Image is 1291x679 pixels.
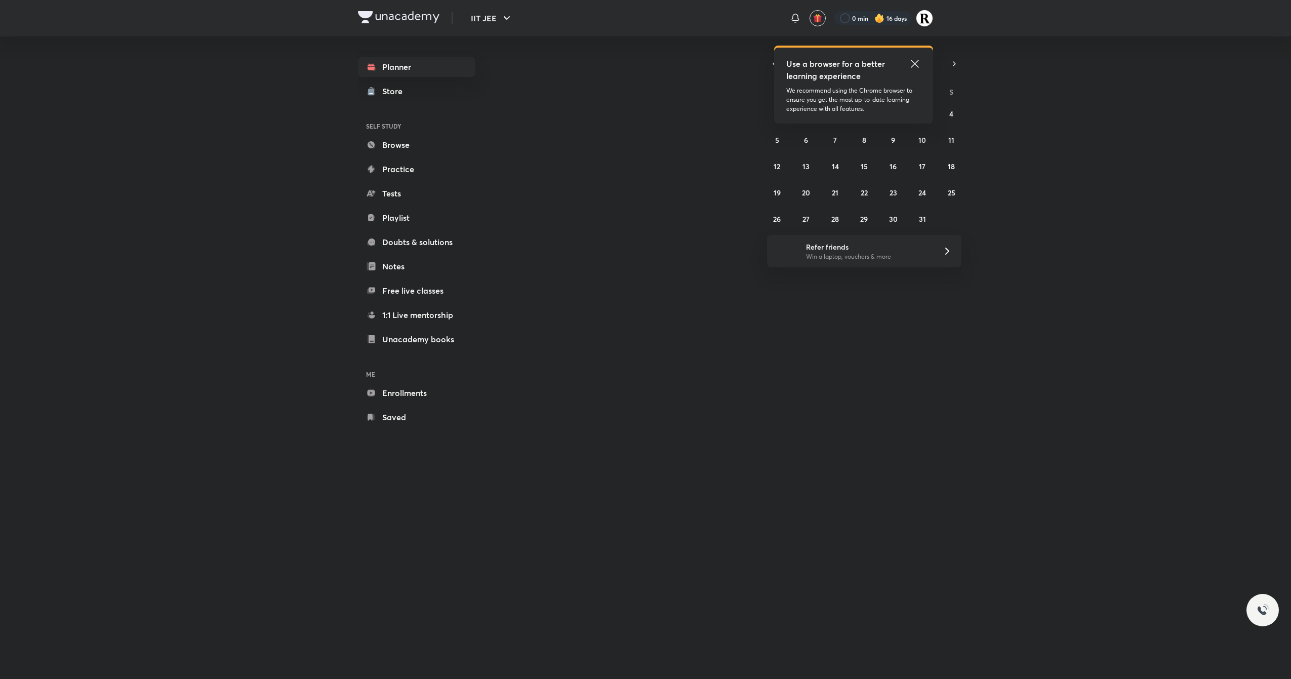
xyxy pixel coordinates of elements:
[774,162,780,171] abbr: October 12, 2025
[914,158,931,174] button: October 17, 2025
[358,11,439,23] img: Company Logo
[798,132,814,148] button: October 6, 2025
[943,158,959,174] button: October 18, 2025
[890,188,897,197] abbr: October 23, 2025
[358,383,475,403] a: Enrollments
[802,214,810,224] abbr: October 27, 2025
[949,109,953,118] abbr: October 4, 2025
[802,162,810,171] abbr: October 13, 2025
[786,58,887,82] h5: Use a browser for a better learning experience
[358,256,475,276] a: Notes
[775,135,779,145] abbr: October 5, 2025
[919,214,926,224] abbr: October 31, 2025
[358,57,475,77] a: Planner
[382,85,409,97] div: Store
[914,132,931,148] button: October 10, 2025
[1257,604,1269,616] img: ttu
[775,241,795,261] img: referral
[856,211,872,227] button: October 29, 2025
[827,211,843,227] button: October 28, 2025
[885,184,901,201] button: October 23, 2025
[773,214,781,224] abbr: October 26, 2025
[358,232,475,252] a: Doubts & solutions
[943,184,959,201] button: October 25, 2025
[832,162,839,171] abbr: October 14, 2025
[358,81,475,101] a: Store
[358,329,475,349] a: Unacademy books
[860,214,868,224] abbr: October 29, 2025
[919,162,925,171] abbr: October 17, 2025
[810,10,826,26] button: avatar
[358,407,475,427] a: Saved
[914,184,931,201] button: October 24, 2025
[358,159,475,179] a: Practice
[774,188,781,197] abbr: October 19, 2025
[358,135,475,155] a: Browse
[856,132,872,148] button: October 8, 2025
[827,184,843,201] button: October 21, 2025
[798,211,814,227] button: October 27, 2025
[861,188,868,197] abbr: October 22, 2025
[948,135,954,145] abbr: October 11, 2025
[856,158,872,174] button: October 15, 2025
[916,10,933,27] img: Rakhi Sharma
[358,11,439,26] a: Company Logo
[358,183,475,204] a: Tests
[914,211,931,227] button: October 31, 2025
[918,188,926,197] abbr: October 24, 2025
[918,135,926,145] abbr: October 10, 2025
[465,8,519,28] button: IIT JEE
[856,184,872,201] button: October 22, 2025
[885,211,901,227] button: October 30, 2025
[769,158,785,174] button: October 12, 2025
[806,242,931,252] h6: Refer friends
[798,158,814,174] button: October 13, 2025
[786,86,921,113] p: We recommend using the Chrome browser to ensure you get the most up-to-date learning experience w...
[891,135,895,145] abbr: October 9, 2025
[832,188,838,197] abbr: October 21, 2025
[769,184,785,201] button: October 19, 2025
[827,132,843,148] button: October 7, 2025
[861,162,868,171] abbr: October 15, 2025
[802,188,810,197] abbr: October 20, 2025
[358,208,475,228] a: Playlist
[827,158,843,174] button: October 14, 2025
[833,135,837,145] abbr: October 7, 2025
[358,117,475,135] h6: SELF STUDY
[862,135,866,145] abbr: October 8, 2025
[885,132,901,148] button: October 9, 2025
[358,305,475,325] a: 1:1 Live mentorship
[798,184,814,201] button: October 20, 2025
[358,281,475,301] a: Free live classes
[874,13,884,23] img: streak
[948,162,955,171] abbr: October 18, 2025
[769,211,785,227] button: October 26, 2025
[889,214,898,224] abbr: October 30, 2025
[885,158,901,174] button: October 16, 2025
[831,214,839,224] abbr: October 28, 2025
[948,188,955,197] abbr: October 25, 2025
[806,252,931,261] p: Win a laptop, vouchers & more
[804,135,808,145] abbr: October 6, 2025
[769,132,785,148] button: October 5, 2025
[813,14,822,23] img: avatar
[943,132,959,148] button: October 11, 2025
[358,366,475,383] h6: ME
[949,87,953,97] abbr: Saturday
[943,105,959,122] button: October 4, 2025
[890,162,897,171] abbr: October 16, 2025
